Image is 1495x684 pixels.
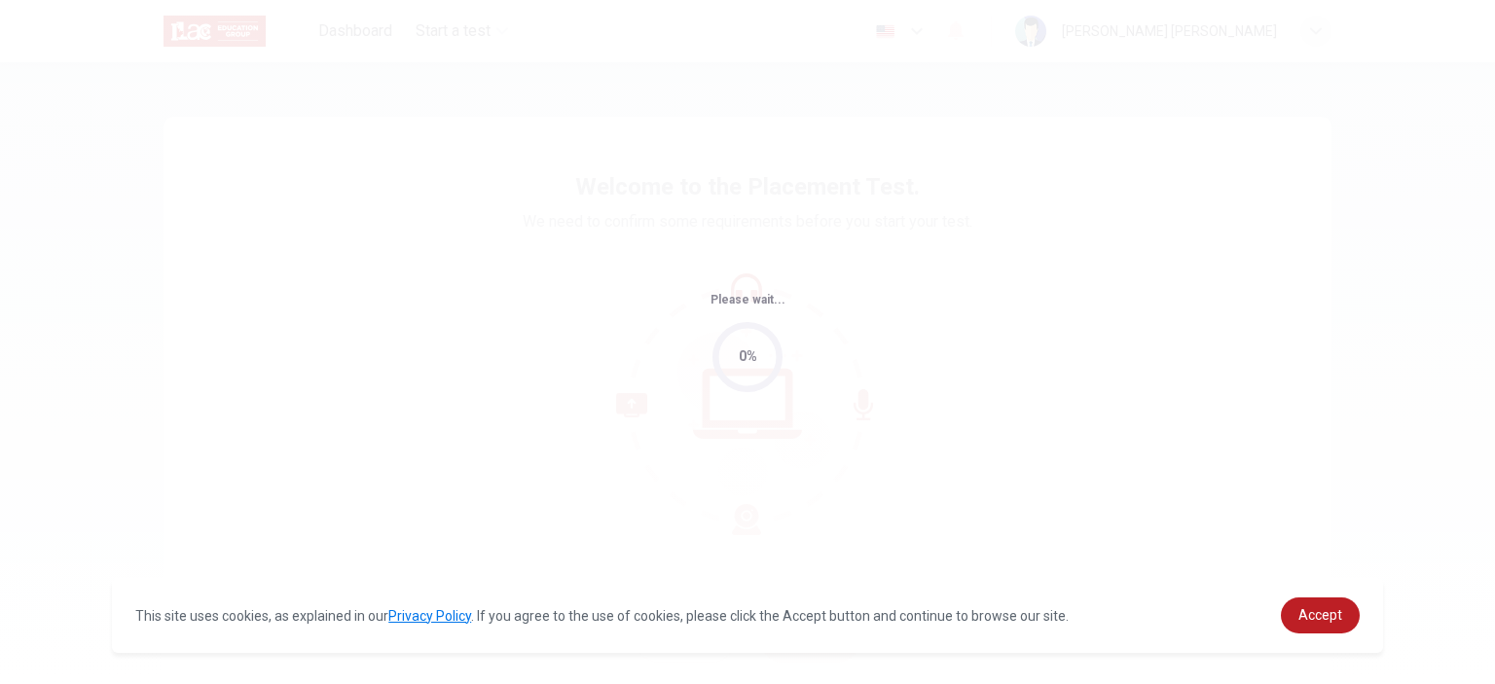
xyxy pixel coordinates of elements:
[388,608,471,624] a: Privacy Policy
[1298,607,1342,623] span: Accept
[135,608,1069,624] span: This site uses cookies, as explained in our . If you agree to the use of cookies, please click th...
[112,578,1383,653] div: cookieconsent
[711,293,785,306] span: Please wait...
[1281,597,1360,633] a: dismiss cookie message
[739,345,757,368] div: 0%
